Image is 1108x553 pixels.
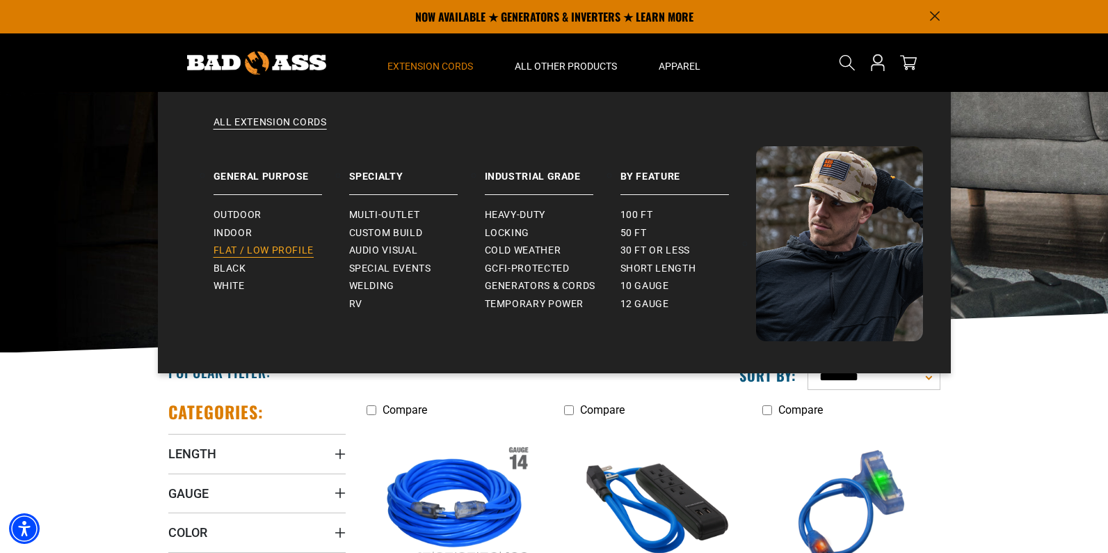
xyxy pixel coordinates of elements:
a: cart [897,54,920,71]
span: Audio Visual [349,244,418,257]
a: Indoor [214,224,349,242]
summary: Length [168,434,346,473]
a: 100 ft [620,206,756,224]
span: All Other Products [515,60,617,72]
span: Custom Build [349,227,423,240]
span: Color [168,524,207,540]
a: Multi-Outlet [349,206,485,224]
a: Audio Visual [349,242,485,260]
a: 12 gauge [620,295,756,313]
span: Apparel [659,60,700,72]
a: By Feature [620,146,756,195]
a: Custom Build [349,224,485,242]
span: Compare [580,403,625,416]
a: 10 gauge [620,277,756,295]
summary: Extension Cords [367,33,494,92]
span: Compare [778,403,823,416]
a: Flat / Low Profile [214,242,349,260]
a: Heavy-Duty [485,206,620,224]
span: Outdoor [214,209,262,221]
a: Cold Weather [485,242,620,260]
a: 30 ft or less [620,242,756,260]
a: GCFI-Protected [485,260,620,278]
span: 30 ft or less [620,244,690,257]
h2: Popular Filter: [168,363,271,381]
span: Black [214,263,246,275]
a: Special Events [349,260,485,278]
span: RV [349,298,362,311]
a: Locking [485,224,620,242]
a: Outdoor [214,206,349,224]
span: Compare [383,403,427,416]
span: Multi-Outlet [349,209,420,221]
a: General Purpose [214,146,349,195]
label: Sort by: [739,366,796,384]
a: RV [349,295,485,313]
span: Indoor [214,227,252,240]
summary: Color [168,513,346,552]
a: Temporary Power [485,295,620,313]
span: GCFI-Protected [485,263,570,275]
span: Temporary Power [485,298,584,311]
span: Length [168,446,216,462]
summary: Apparel [638,33,721,92]
a: Black [214,260,349,278]
span: Welding [349,280,394,293]
span: Cold Weather [485,244,561,257]
a: Specialty [349,146,485,195]
h2: Categories: [168,401,264,423]
span: 12 gauge [620,298,669,311]
span: 100 ft [620,209,653,221]
div: Accessibility Menu [9,513,40,544]
span: Generators & Cords [485,280,596,293]
span: 50 ft [620,227,647,240]
summary: Search [836,52,858,74]
a: White [214,277,349,295]
span: 10 gauge [620,280,669,293]
a: 50 ft [620,224,756,242]
summary: All Other Products [494,33,638,92]
summary: Gauge [168,474,346,513]
span: White [214,280,245,293]
a: Generators & Cords [485,277,620,295]
span: Extension Cords [387,60,473,72]
a: Industrial Grade [485,146,620,195]
span: Heavy-Duty [485,209,545,221]
a: Open this option [867,33,889,92]
a: Welding [349,277,485,295]
span: Locking [485,227,529,240]
span: Short Length [620,263,696,275]
span: Special Events [349,263,431,275]
img: Bad Ass Extension Cords [187,52,326,75]
span: Gauge [168,485,209,501]
img: Bad Ass Extension Cords [756,146,923,341]
a: Short Length [620,260,756,278]
span: Flat / Low Profile [214,244,314,257]
a: All Extension Cords [186,116,923,146]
